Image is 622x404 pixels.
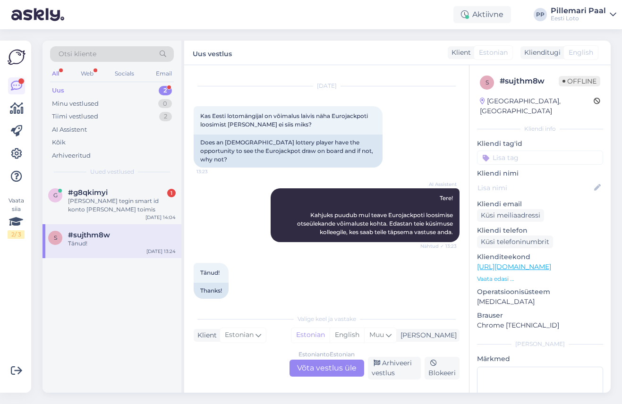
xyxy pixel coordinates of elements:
[477,287,603,297] p: Operatsioonisüsteem
[477,262,551,271] a: [URL][DOMAIN_NAME]
[290,360,364,377] div: Võta vestlus üle
[194,82,460,90] div: [DATE]
[477,275,603,283] p: Vaata edasi ...
[68,231,110,239] span: #sujthm8w
[196,168,232,175] span: 13:23
[68,188,108,197] span: #g8qkimyi
[520,48,561,58] div: Klienditugi
[8,48,26,66] img: Askly Logo
[477,125,603,133] div: Kliendi info
[479,48,508,58] span: Estonian
[477,340,603,348] div: [PERSON_NAME]
[551,7,606,15] div: Pillemari Paal
[59,49,96,59] span: Otsi kliente
[534,8,547,21] div: PP
[291,328,330,342] div: Estonian
[154,67,174,80] div: Email
[200,269,220,276] span: Tänud!
[159,112,172,121] div: 2
[8,230,25,239] div: 2 / 3
[477,151,603,165] input: Lisa tag
[477,354,603,364] p: Märkmed
[453,6,511,23] div: Aktiivne
[90,168,134,176] span: Uued vestlused
[477,236,553,248] div: Küsi telefoninumbrit
[52,151,91,160] div: Arhiveeritud
[196,299,232,306] span: 13:24
[194,315,460,323] div: Valige keel ja vastake
[167,189,176,197] div: 1
[551,15,606,22] div: Eesti Loto
[477,209,544,222] div: Küsi meiliaadressi
[448,48,471,58] div: Klient
[551,7,616,22] a: Pillemari PaalEesti Loto
[194,330,217,340] div: Klient
[297,194,454,236] span: Tere! Kahjuks puudub mul teave Eurojackpoti loosimise otseülekande võimaluste kohta. Edastan teie...
[79,67,95,80] div: Web
[200,112,369,128] span: Kas Eesti lotomängijal on võimalus laivis näha Eurojackpoti loosimist [PERSON_NAME] ei siis miks?
[8,196,25,239] div: Vaata siia
[194,283,229,299] div: Thanks!
[330,328,364,342] div: English
[477,320,603,330] p: Chrome [TECHNICAL_ID]
[193,46,232,59] label: Uus vestlus
[50,67,61,80] div: All
[477,139,603,149] p: Kliendi tag'id
[569,48,593,58] span: English
[53,192,58,199] span: g
[477,297,603,307] p: [MEDICAL_DATA]
[397,330,457,340] div: [PERSON_NAME]
[194,135,383,168] div: Does an [DEMOGRAPHIC_DATA] lottery player have the opportunity to see the Eurojackpot draw on boa...
[68,197,176,214] div: [PERSON_NAME] tegin smart id konto [PERSON_NAME] toimis
[500,76,559,87] div: # sujthm8w
[486,79,489,86] span: s
[159,86,172,95] div: 2
[477,226,603,236] p: Kliendi telefon
[477,252,603,262] p: Klienditeekond
[298,350,355,359] div: Estonian to Estonian
[54,234,57,241] span: s
[52,125,87,135] div: AI Assistent
[146,248,176,255] div: [DATE] 13:24
[68,239,176,248] div: Tänud!
[420,243,457,250] span: Nähtud ✓ 13:23
[559,76,600,86] span: Offline
[158,99,172,109] div: 0
[369,330,384,339] span: Muu
[425,357,460,379] div: Blokeeri
[52,138,66,147] div: Kõik
[480,96,594,116] div: [GEOGRAPHIC_DATA], [GEOGRAPHIC_DATA]
[52,112,98,121] div: Tiimi vestlused
[421,181,457,188] span: AI Assistent
[225,330,254,340] span: Estonian
[113,67,136,80] div: Socials
[52,99,99,109] div: Minu vestlused
[52,86,64,95] div: Uus
[477,311,603,320] p: Brauser
[477,199,603,209] p: Kliendi email
[477,168,603,178] p: Kliendi nimi
[145,214,176,221] div: [DATE] 14:04
[368,357,421,379] div: Arhiveeri vestlus
[477,183,592,193] input: Lisa nimi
